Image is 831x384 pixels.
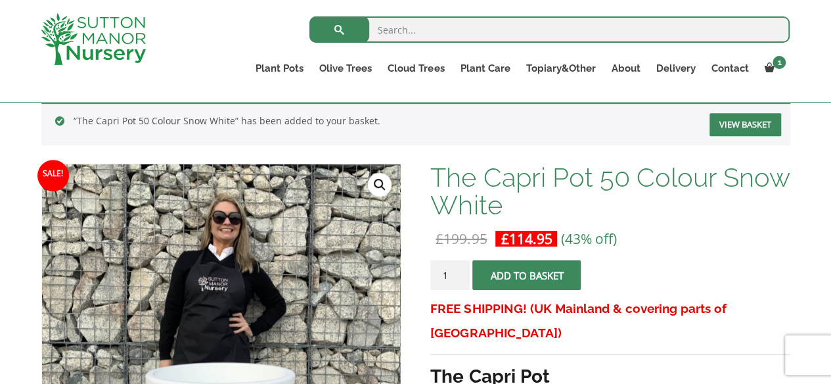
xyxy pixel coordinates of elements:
a: 1 [756,59,790,78]
input: Product quantity [430,260,470,290]
input: Search... [309,16,790,43]
h1: The Capri Pot 50 Colour Snow White [430,164,790,219]
bdi: 199.95 [436,229,487,248]
span: £ [436,229,443,248]
button: Add to basket [472,260,581,290]
span: (43% off) [560,229,616,248]
a: View basket [709,113,781,136]
bdi: 114.95 [501,229,552,248]
h3: FREE SHIPPING! (UK Mainland & covering parts of [GEOGRAPHIC_DATA]) [430,297,790,345]
a: Topiary&Other [518,59,603,78]
a: View full-screen image gallery [368,173,392,197]
span: Sale! [37,160,69,191]
a: Olive Trees [311,59,380,78]
a: About [603,59,648,78]
a: Cloud Trees [380,59,452,78]
a: Contact [703,59,756,78]
img: logo [41,13,146,65]
a: Plant Pots [248,59,311,78]
a: Delivery [648,59,703,78]
span: 1 [773,56,786,69]
span: £ [501,229,508,248]
div: “The Capri Pot 50 Colour Snow White” has been added to your basket. [41,102,790,145]
a: Plant Care [452,59,518,78]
